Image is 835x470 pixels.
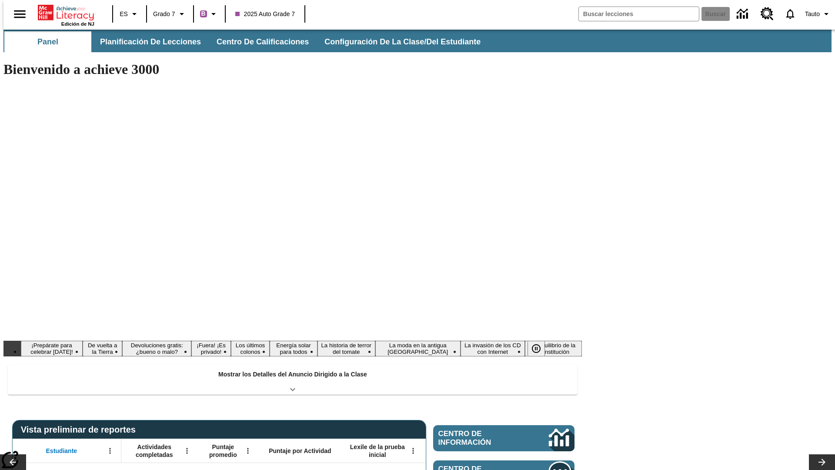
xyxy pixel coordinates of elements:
span: Lexile de la prueba inicial [346,443,409,459]
span: Configuración de la clase/del estudiante [324,37,481,47]
span: Panel [37,37,58,47]
span: Grado 7 [153,10,175,19]
button: Abrir menú [407,444,420,457]
button: Diapositiva 7 La historia de terror del tomate [317,341,375,356]
button: Grado: Grado 7, Elige un grado [150,6,190,22]
a: Centro de información [731,2,755,26]
span: Centro de calificaciones [217,37,309,47]
button: Lenguaje: ES, Selecciona un idioma [116,6,144,22]
a: Portada [38,4,94,21]
div: Subbarra de navegación [3,30,832,52]
button: Boost El color de la clase es morado/púrpura. Cambiar el color de la clase. [197,6,222,22]
button: Diapositiva 9 La invasión de los CD con Internet [461,341,525,356]
span: 2025 Auto Grade 7 [235,10,295,19]
button: Abrir menú [180,444,194,457]
button: Diapositiva 8 La moda en la antigua Roma [375,341,461,356]
a: Notificaciones [779,3,802,25]
button: Diapositiva 6 Energía solar para todos [270,341,317,356]
span: Edición de NJ [61,21,94,27]
span: Puntaje promedio [202,443,244,459]
button: Diapositiva 5 Los últimos colonos [231,341,270,356]
span: B [201,8,206,19]
h1: Bienvenido a achieve 3000 [3,61,582,77]
span: Vista preliminar de reportes [21,425,140,435]
button: Diapositiva 1 ¡Prepárate para celebrar Juneteenth! [21,341,83,356]
a: Centro de información [433,425,574,451]
div: Pausar [528,341,554,356]
button: Abrir el menú lateral [7,1,33,27]
span: Actividades completadas [126,443,183,459]
button: Perfil/Configuración [802,6,835,22]
div: Portada [38,3,94,27]
button: Centro de calificaciones [210,31,316,52]
button: Planificación de lecciones [93,31,208,52]
button: Pausar [528,341,545,356]
button: Carrusel de lecciones, seguir [809,454,835,470]
button: Diapositiva 10 El equilibrio de la Constitución [525,341,582,356]
a: Centro de recursos, Se abrirá en una pestaña nueva. [755,2,779,26]
span: Estudiante [46,447,77,455]
button: Configuración de la clase/del estudiante [317,31,488,52]
span: Tauto [805,10,820,19]
span: ES [120,10,128,19]
div: Subbarra de navegación [3,31,488,52]
button: Abrir menú [241,444,254,457]
input: Buscar campo [579,7,699,21]
span: Planificación de lecciones [100,37,201,47]
button: Panel [4,31,91,52]
span: Puntaje por Actividad [269,447,331,455]
button: Diapositiva 4 ¡Fuera! ¡Es privado! [191,341,230,356]
div: Mostrar los Detalles del Anuncio Dirigido a la Clase [8,365,578,395]
span: Centro de información [438,430,520,447]
button: Abrir menú [104,444,117,457]
button: Diapositiva 3 Devoluciones gratis: ¿bueno o malo? [122,341,191,356]
p: Mostrar los Detalles del Anuncio Dirigido a la Clase [218,370,367,379]
button: Diapositiva 2 De vuelta a la Tierra [83,341,122,356]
